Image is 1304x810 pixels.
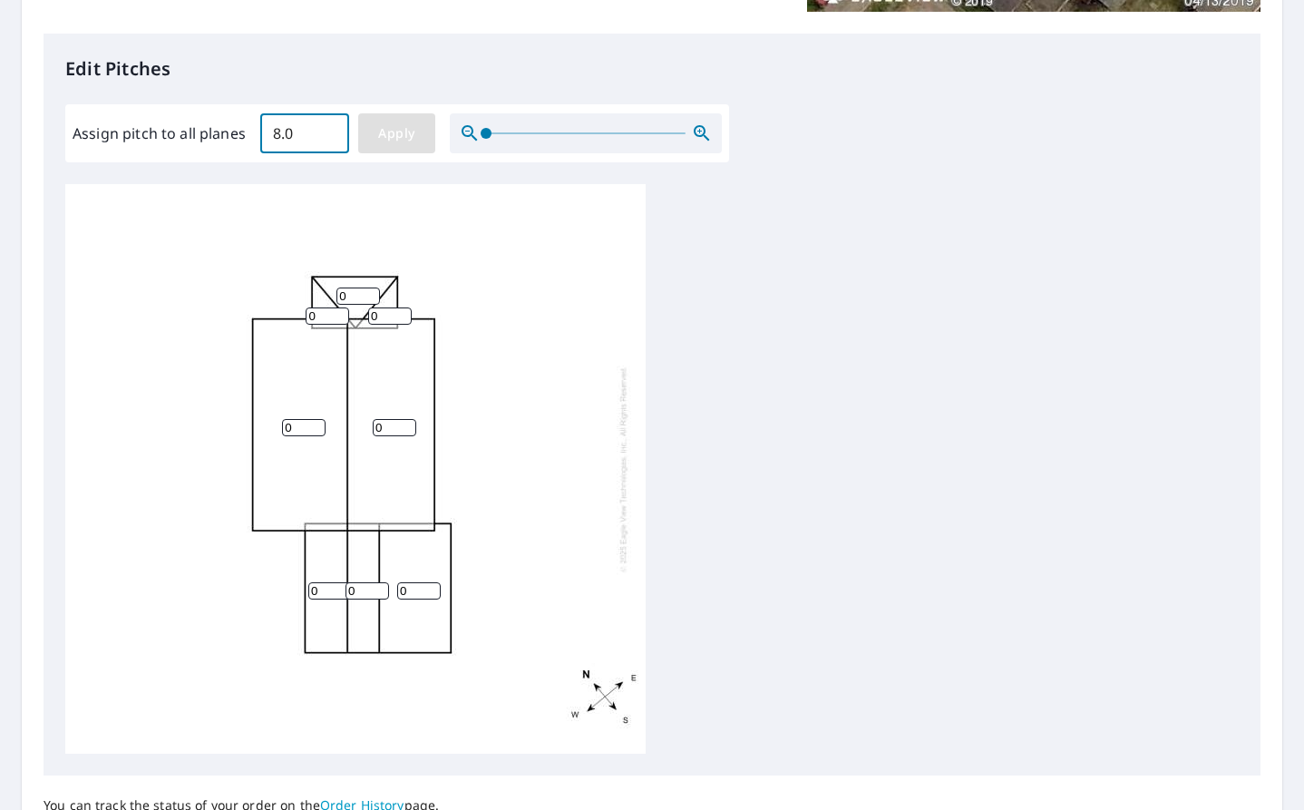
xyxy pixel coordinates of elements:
button: Apply [358,113,435,153]
p: Edit Pitches [65,55,1239,83]
label: Assign pitch to all planes [73,122,246,144]
span: Apply [373,122,421,145]
input: 00.0 [260,108,349,159]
